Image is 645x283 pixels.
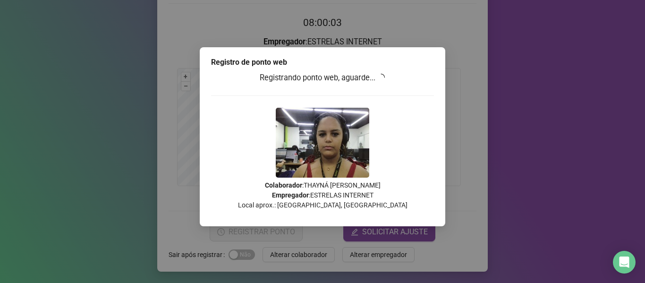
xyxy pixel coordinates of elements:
strong: Empregador [272,191,309,199]
img: Z [276,108,369,178]
h3: Registrando ponto web, aguarde... [211,72,434,84]
strong: Colaborador [265,181,302,189]
p: : THAYNÁ [PERSON_NAME] : ESTRELAS INTERNET Local aprox.: [GEOGRAPHIC_DATA], [GEOGRAPHIC_DATA] [211,180,434,210]
span: loading [377,74,385,81]
div: Registro de ponto web [211,57,434,68]
div: Open Intercom Messenger [613,251,636,274]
